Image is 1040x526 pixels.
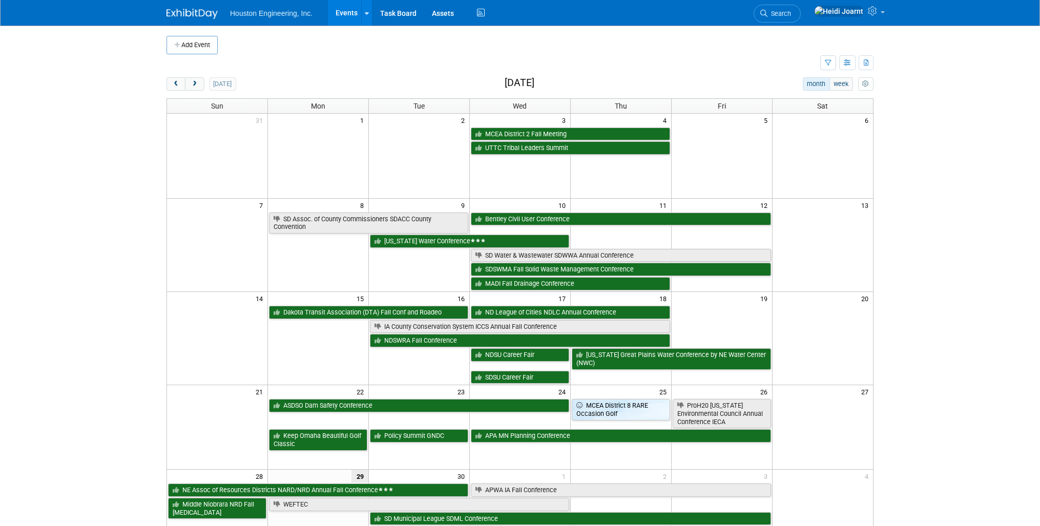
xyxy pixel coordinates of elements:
[673,399,771,428] a: ProH20 [US_STATE] Environmental Council Annual Conference IECA
[864,114,873,127] span: 6
[269,306,468,319] a: Dakota Transit Association (DTA) Fall Conf and Roadeo
[456,292,469,305] span: 16
[370,334,670,347] a: NDSWRA Fall Conference
[662,470,671,482] span: 2
[658,292,671,305] span: 18
[860,199,873,212] span: 13
[370,235,569,248] a: [US_STATE] Water Conference
[255,385,267,398] span: 21
[557,385,570,398] span: 24
[860,292,873,305] span: 20
[615,102,627,110] span: Thu
[167,36,218,54] button: Add Event
[471,483,771,497] a: APWA IA Fall Conference
[513,102,527,110] span: Wed
[561,114,570,127] span: 3
[230,9,313,17] span: Houston Engineering, Inc.
[471,277,670,290] a: MADI Fall Drainage Conference
[168,483,468,497] a: NE Assoc of Resources Districts NARD/NRD Annual Fall Conference
[860,385,873,398] span: 27
[471,348,569,362] a: NDSU Career Fair
[356,385,368,398] span: 22
[662,114,671,127] span: 4
[255,114,267,127] span: 31
[167,77,185,91] button: prev
[269,213,468,234] a: SD Assoc. of County Commissioners SDACC County Convention
[311,102,325,110] span: Mon
[185,77,204,91] button: next
[269,399,569,412] a: ASDSO Dam Safety Conference
[763,114,772,127] span: 5
[759,199,772,212] span: 12
[269,498,569,511] a: WEFTEC
[269,429,367,450] a: Keep Omaha Beautiful Golf Classic
[505,77,534,89] h2: [DATE]
[209,77,236,91] button: [DATE]
[370,512,771,525] a: SD Municipal League SDML Conference
[862,81,869,88] i: Personalize Calendar
[258,199,267,212] span: 7
[255,470,267,482] span: 28
[471,429,771,443] a: APA MN Planning Conference
[456,385,469,398] span: 23
[351,470,368,482] span: 29
[561,470,570,482] span: 1
[370,429,468,443] a: Policy Summit GNDC
[763,470,772,482] span: 3
[255,292,267,305] span: 14
[471,263,771,276] a: SDSWMA Fall Solid Waste Management Conference
[557,292,570,305] span: 17
[817,102,828,110] span: Sat
[572,399,670,420] a: MCEA District 8 RARE Occasion Golf
[456,470,469,482] span: 30
[167,9,218,19] img: ExhibitDay
[557,199,570,212] span: 10
[814,6,864,17] img: Heidi Joarnt
[658,385,671,398] span: 25
[754,5,801,23] a: Search
[759,385,772,398] span: 26
[359,114,368,127] span: 1
[211,102,223,110] span: Sun
[370,320,670,333] a: IA County Conservation System ICCS Annual Fall Conference
[460,199,469,212] span: 9
[803,77,830,91] button: month
[471,306,670,319] a: ND League of Cities NDLC Annual Conference
[767,10,791,17] span: Search
[759,292,772,305] span: 19
[471,141,670,155] a: UTTC Tribal Leaders Summit
[864,470,873,482] span: 4
[658,199,671,212] span: 11
[359,199,368,212] span: 8
[471,128,670,141] a: MCEA District 2 Fall Meeting
[471,249,771,262] a: SD Water & Wastewater SDWWA Annual Conference
[460,114,469,127] span: 2
[718,102,726,110] span: Fri
[572,348,771,369] a: [US_STATE] Great Plains Water Conference by NE Water Center (NWC)
[356,292,368,305] span: 15
[858,77,873,91] button: myCustomButton
[471,213,771,226] a: Bentley Civil User Conference
[829,77,853,91] button: week
[471,371,569,384] a: SDSU Career Fair
[168,498,266,519] a: Middle Niobrara NRD Fall [MEDICAL_DATA]
[413,102,425,110] span: Tue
